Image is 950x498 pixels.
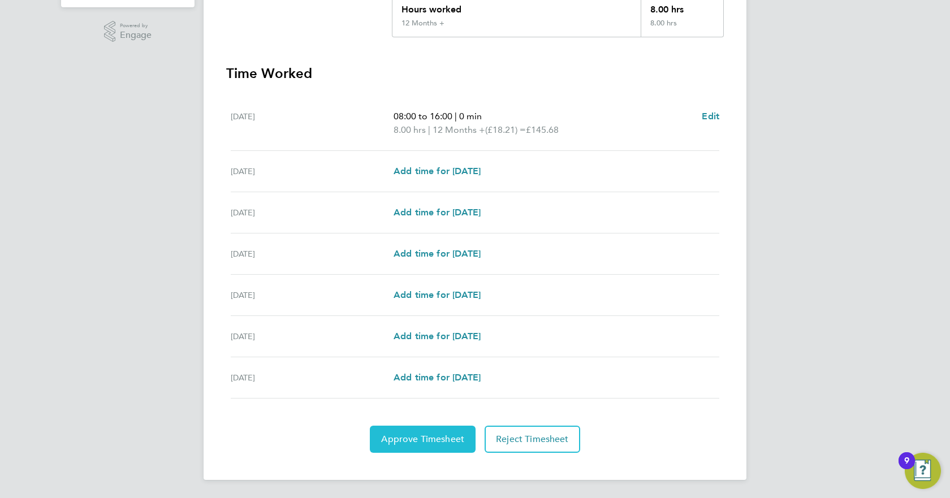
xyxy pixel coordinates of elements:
span: (£18.21) = [485,124,526,135]
div: 9 [904,461,909,475]
span: Reject Timesheet [496,434,569,445]
span: Add time for [DATE] [394,289,481,300]
div: [DATE] [231,288,394,302]
span: Add time for [DATE] [394,372,481,383]
a: Add time for [DATE] [394,206,481,219]
span: 0 min [459,111,482,122]
button: Open Resource Center, 9 new notifications [905,453,941,489]
span: Approve Timesheet [381,434,464,445]
div: [DATE] [231,206,394,219]
a: Add time for [DATE] [394,371,481,384]
a: Powered byEngage [104,21,152,42]
a: Add time for [DATE] [394,247,481,261]
span: £145.68 [526,124,559,135]
span: Add time for [DATE] [394,207,481,218]
div: 8.00 hrs [641,19,723,37]
span: Powered by [120,21,152,31]
div: [DATE] [231,371,394,384]
a: Edit [702,110,719,123]
span: | [455,111,457,122]
a: Add time for [DATE] [394,164,481,178]
div: [DATE] [231,330,394,343]
button: Reject Timesheet [485,426,580,453]
span: 08:00 to 16:00 [394,111,452,122]
div: 12 Months + [401,19,444,28]
span: 12 Months + [433,123,485,137]
span: 8.00 hrs [394,124,426,135]
span: Engage [120,31,152,40]
h3: Time Worked [226,64,724,83]
span: Add time for [DATE] [394,248,481,259]
a: Add time for [DATE] [394,330,481,343]
div: [DATE] [231,110,394,137]
div: [DATE] [231,247,394,261]
span: Add time for [DATE] [394,331,481,341]
a: Add time for [DATE] [394,288,481,302]
button: Approve Timesheet [370,426,476,453]
span: | [428,124,430,135]
span: Edit [702,111,719,122]
span: Add time for [DATE] [394,166,481,176]
div: [DATE] [231,164,394,178]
